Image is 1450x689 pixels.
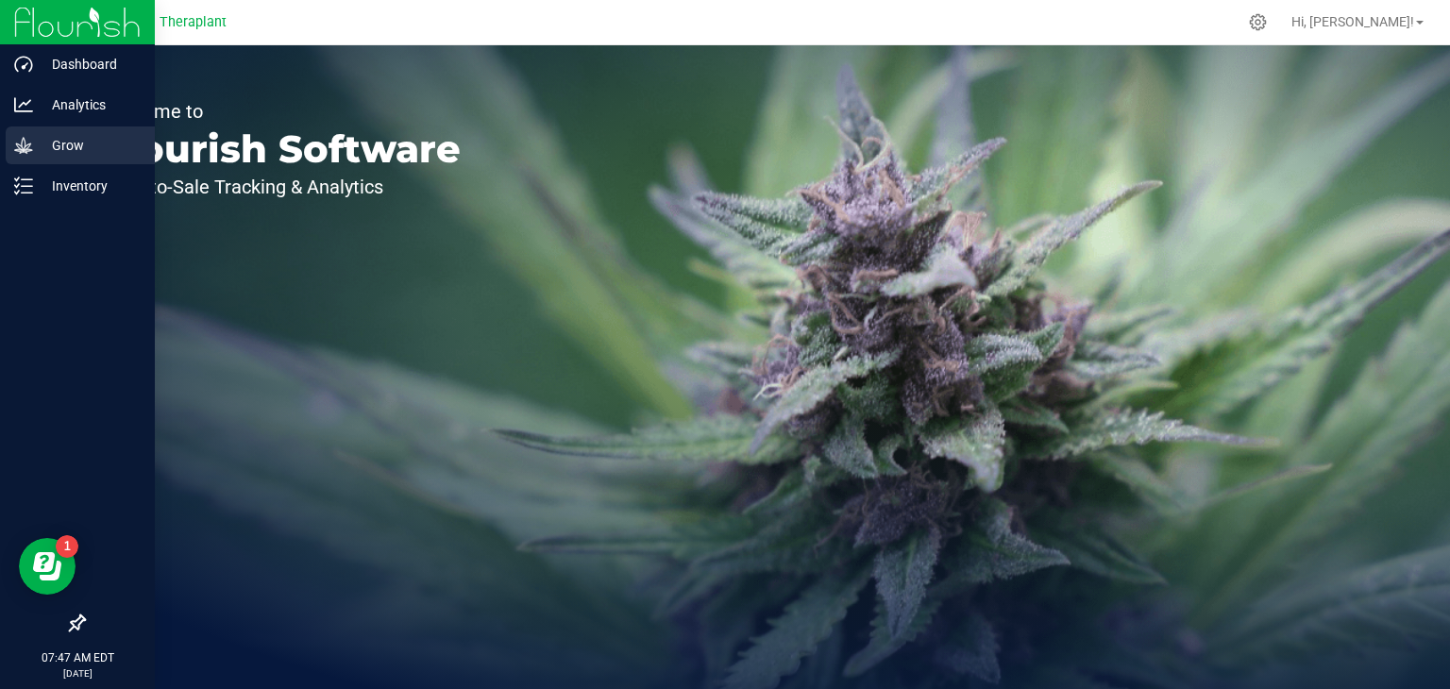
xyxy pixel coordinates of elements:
[1291,14,1414,29] span: Hi, [PERSON_NAME]!
[14,176,33,195] inline-svg: Inventory
[33,175,146,197] p: Inventory
[102,177,461,196] p: Seed-to-Sale Tracking & Analytics
[8,666,146,681] p: [DATE]
[160,14,227,30] span: Theraplant
[14,55,33,74] inline-svg: Dashboard
[14,136,33,155] inline-svg: Grow
[19,538,76,595] iframe: Resource center
[102,130,461,168] p: Flourish Software
[14,95,33,114] inline-svg: Analytics
[33,134,146,157] p: Grow
[33,93,146,116] p: Analytics
[1246,13,1270,31] div: Manage settings
[8,649,146,666] p: 07:47 AM EDT
[33,53,146,76] p: Dashboard
[102,102,461,121] p: Welcome to
[56,535,78,558] iframe: Resource center unread badge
